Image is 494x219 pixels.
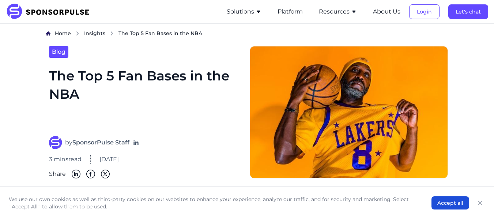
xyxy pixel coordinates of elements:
[278,7,303,16] button: Platform
[373,8,400,15] a: About Us
[431,196,469,209] button: Accept all
[72,170,80,178] img: Linkedin
[55,30,71,37] a: Home
[49,46,68,58] a: Blog
[132,139,140,146] a: Follow on LinkedIn
[84,30,105,37] a: Insights
[65,138,129,147] span: by
[49,136,62,149] img: SponsorPulse Staff
[99,155,119,164] span: [DATE]
[110,31,114,36] img: chevron right
[9,196,417,210] p: We use our own cookies as well as third-party cookies on our websites to enhance your experience,...
[49,155,82,164] span: 3 mins read
[6,4,95,20] img: SponsorPulse
[75,31,80,36] img: chevron right
[409,4,440,19] button: Login
[448,8,488,15] a: Let's chat
[448,4,488,19] button: Let's chat
[49,67,241,127] h1: The Top 5 Fan Bases in the NBA
[373,7,400,16] button: About Us
[49,170,66,178] span: Share
[319,7,357,16] button: Resources
[457,184,494,219] iframe: Chat Widget
[278,8,303,15] a: Platform
[46,31,50,36] img: Home
[227,7,261,16] button: Solutions
[250,46,448,178] img: Photo courtesy Adre Hunter via Unsplash
[409,8,440,15] a: Login
[72,139,129,146] strong: SponsorPulse Staff
[101,170,110,178] img: Twitter
[118,30,202,37] span: The Top 5 Fan Bases in the NBA
[86,170,95,178] img: Facebook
